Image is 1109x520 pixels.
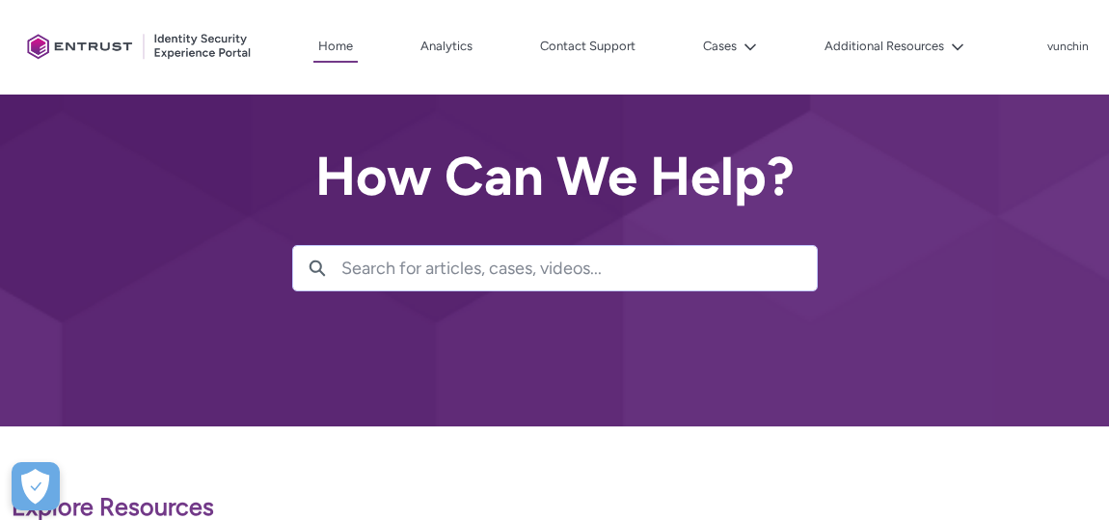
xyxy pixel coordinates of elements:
[341,246,817,290] input: Search for articles, cases, videos...
[313,32,358,63] a: Home
[12,462,60,510] button: Open Preferences
[1047,41,1089,54] p: vunchin
[820,32,969,61] button: Additional Resources
[12,462,60,510] div: Cookie Preferences
[293,246,341,290] button: Search
[535,32,640,61] a: Contact Support
[292,147,818,206] h2: How Can We Help?
[1046,36,1090,55] button: User Profile vunchin
[416,32,477,61] a: Analytics, opens in new tab
[698,32,762,61] button: Cases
